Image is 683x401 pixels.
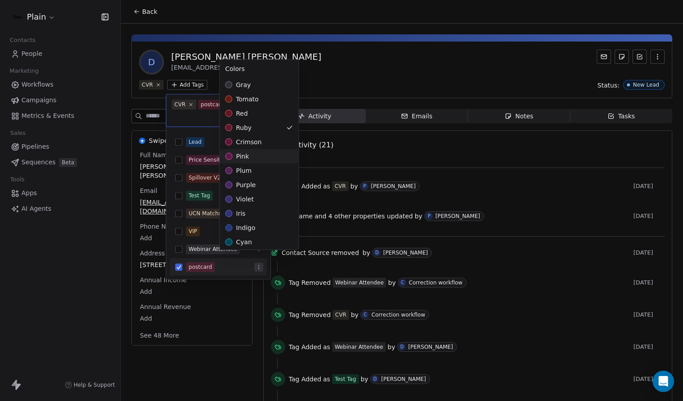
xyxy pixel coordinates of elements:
[236,166,252,175] span: plum
[236,80,251,89] span: gray
[236,238,252,246] span: cyan
[236,195,254,204] span: violet
[236,209,245,218] span: iris
[236,95,259,104] span: tomato
[225,65,245,72] span: Colors
[236,109,248,118] span: red
[236,152,249,161] span: pink
[236,123,252,132] span: ruby
[236,223,255,232] span: indigo
[236,180,256,189] span: purple
[236,138,262,146] span: crimson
